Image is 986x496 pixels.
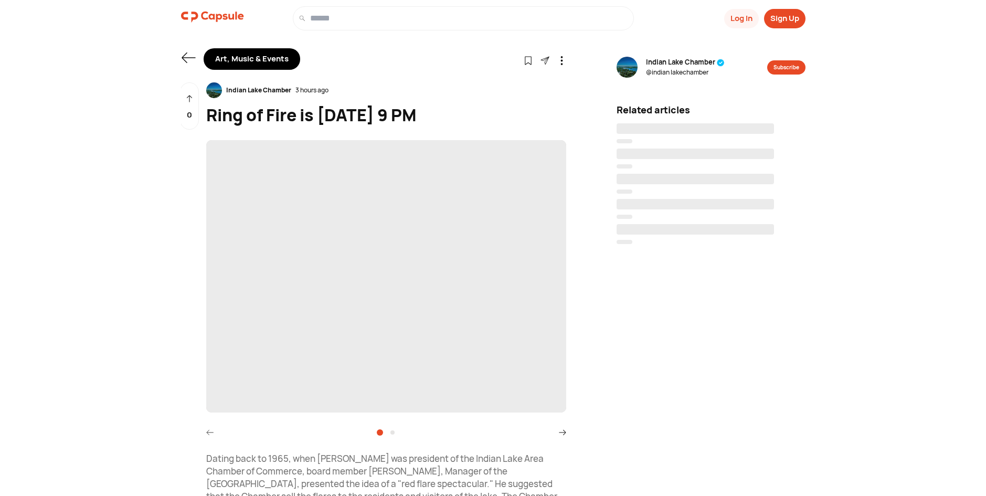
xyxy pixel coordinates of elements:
[646,68,725,77] span: @ indian lakechamber
[206,102,566,128] div: Ring of Fire is [DATE] 9 PM
[617,149,774,159] span: ‌
[617,139,632,143] span: ‌
[222,86,295,95] div: Indian Lake Chamber
[295,86,328,95] div: 3 hours ago
[206,82,222,98] img: resizeImage
[206,140,566,413] span: ‌
[617,240,632,244] span: ‌
[724,9,759,28] button: Log In
[717,59,725,67] img: tick
[617,174,774,184] span: ‌
[181,6,244,27] img: logo
[617,103,805,117] div: Related articles
[617,123,774,134] span: ‌
[617,199,774,209] span: ‌
[617,164,632,168] span: ‌
[617,224,774,235] span: ‌
[617,215,632,219] span: ‌
[204,48,300,70] div: Art, Music & Events
[764,9,805,28] button: Sign Up
[187,109,192,121] p: 0
[646,57,725,68] span: Indian Lake Chamber
[181,6,244,30] a: logo
[617,57,638,78] img: resizeImage
[767,60,805,75] button: Subscribe
[617,189,632,194] span: ‌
